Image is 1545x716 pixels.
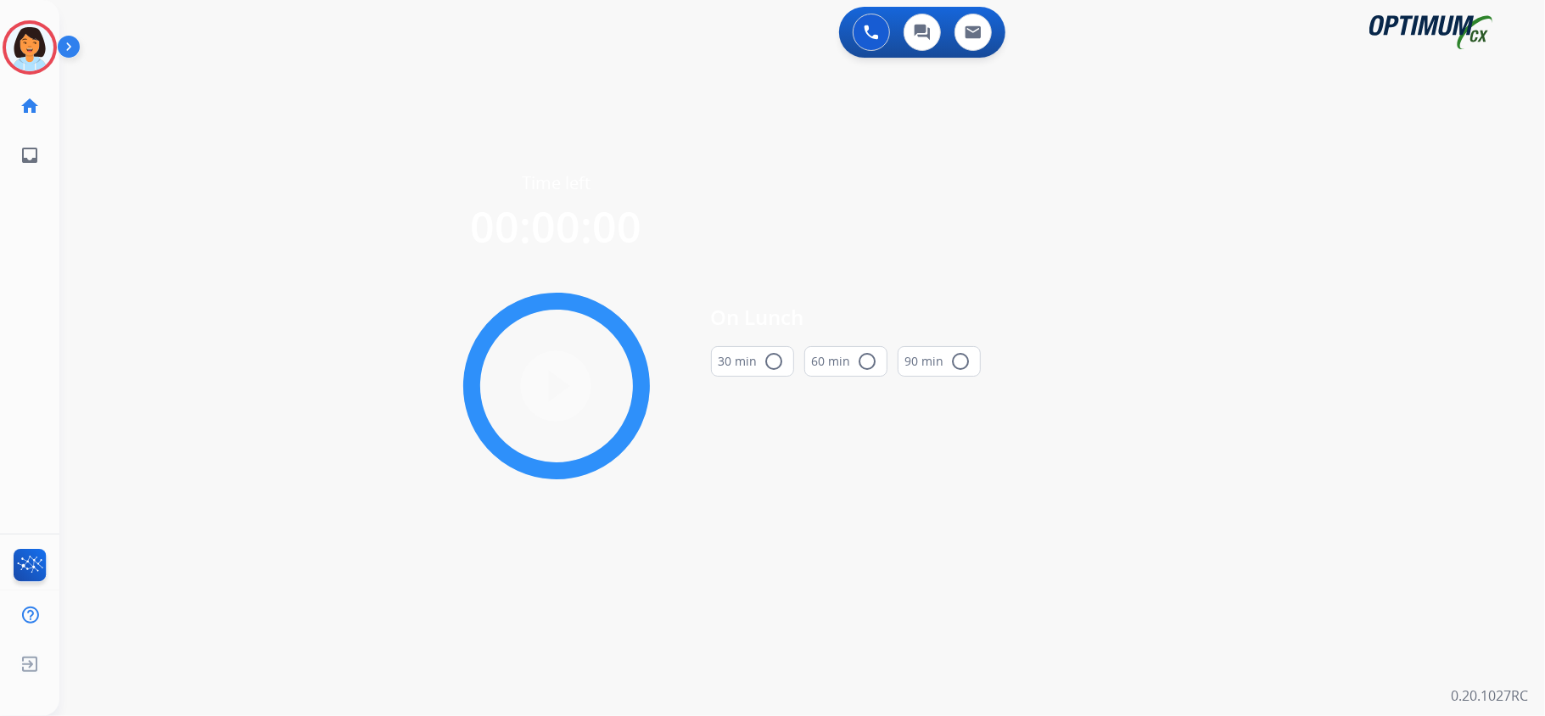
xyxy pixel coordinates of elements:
[764,351,785,372] mat-icon: radio_button_unchecked
[711,302,981,333] span: On Lunch
[522,171,591,195] span: Time left
[951,351,971,372] mat-icon: radio_button_unchecked
[898,346,981,377] button: 90 min
[858,351,878,372] mat-icon: radio_button_unchecked
[711,346,794,377] button: 30 min
[471,198,642,255] span: 00:00:00
[1451,685,1528,706] p: 0.20.1027RC
[20,145,40,165] mat-icon: inbox
[20,96,40,116] mat-icon: home
[6,24,53,71] img: avatar
[804,346,887,377] button: 60 min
